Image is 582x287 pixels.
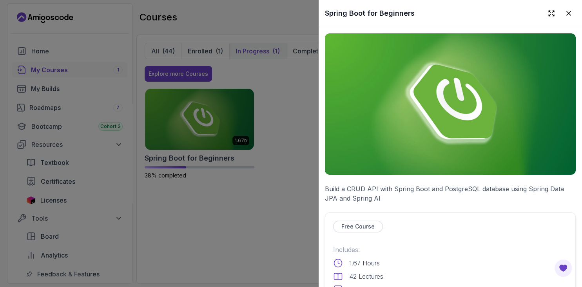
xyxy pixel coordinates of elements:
img: spring-boot-for-beginners_thumbnail [325,33,576,175]
p: Build a CRUD API with Spring Boot and PostgreSQL database using Spring Data JPA and Spring AI [325,184,576,203]
p: Includes: [333,245,567,254]
p: 42 Lectures [349,272,383,281]
button: Expand drawer [544,6,558,20]
h2: Spring Boot for Beginners [325,8,415,19]
p: Free Course [341,223,375,230]
button: Open Feedback Button [554,259,573,278]
p: 1.67 Hours [349,258,380,268]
